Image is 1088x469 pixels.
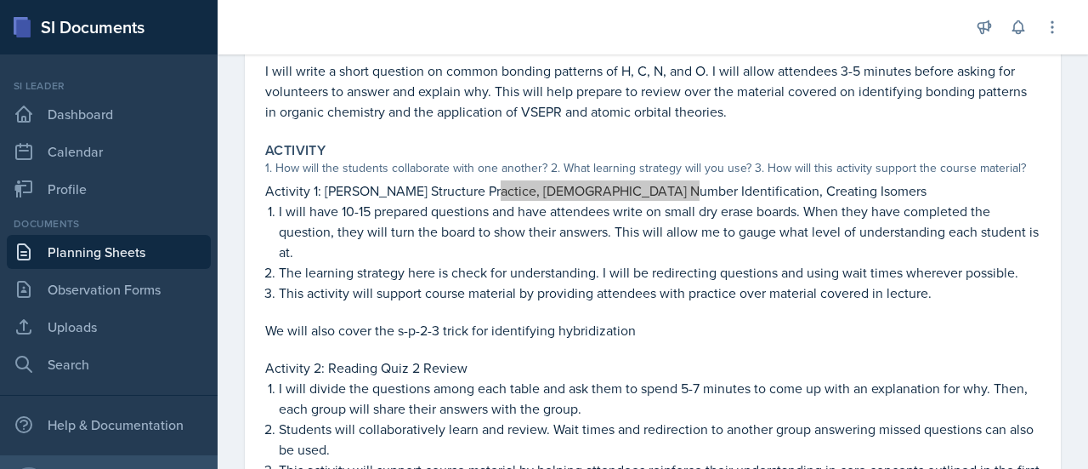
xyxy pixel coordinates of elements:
[7,134,211,169] a: Calendar
[7,172,211,206] a: Profile
[7,216,211,232] div: Documents
[279,419,1040,460] p: Students will collaboratively learn and review. Wait times and redirection to another group answe...
[279,262,1040,283] p: The learning strategy here is check for understanding. I will be redirecting questions and using ...
[7,235,211,269] a: Planning Sheets
[265,142,326,159] label: Activity
[265,320,1040,340] p: We will also cover the s-p-2-3 trick for identifying hybridization
[7,310,211,344] a: Uploads
[279,378,1040,419] p: I will divide the questions among each table and ask them to spend 5-7 minutes to come up with an...
[7,97,211,131] a: Dashboard
[265,357,1040,378] p: Activity 2: Reading Quiz 2 Review
[7,272,211,306] a: Observation Forms
[279,201,1040,262] p: I will have 10-15 prepared questions and have attendees write on small dry erase boards. When the...
[7,78,211,94] div: Si leader
[265,60,1040,122] p: I will write a short question on common bonding patterns of H, C, N, and O. I will allow attendee...
[265,180,1040,201] p: Activity 1: [PERSON_NAME] Structure Practice, [DEMOGRAPHIC_DATA] Number Identification, Creating ...
[265,159,1040,177] div: 1. How will the students collaborate with one another? 2. What learning strategy will you use? 3....
[279,283,1040,303] p: This activity will support course material by providing attendees with practice over material cov...
[7,408,211,442] div: Help & Documentation
[7,347,211,381] a: Search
